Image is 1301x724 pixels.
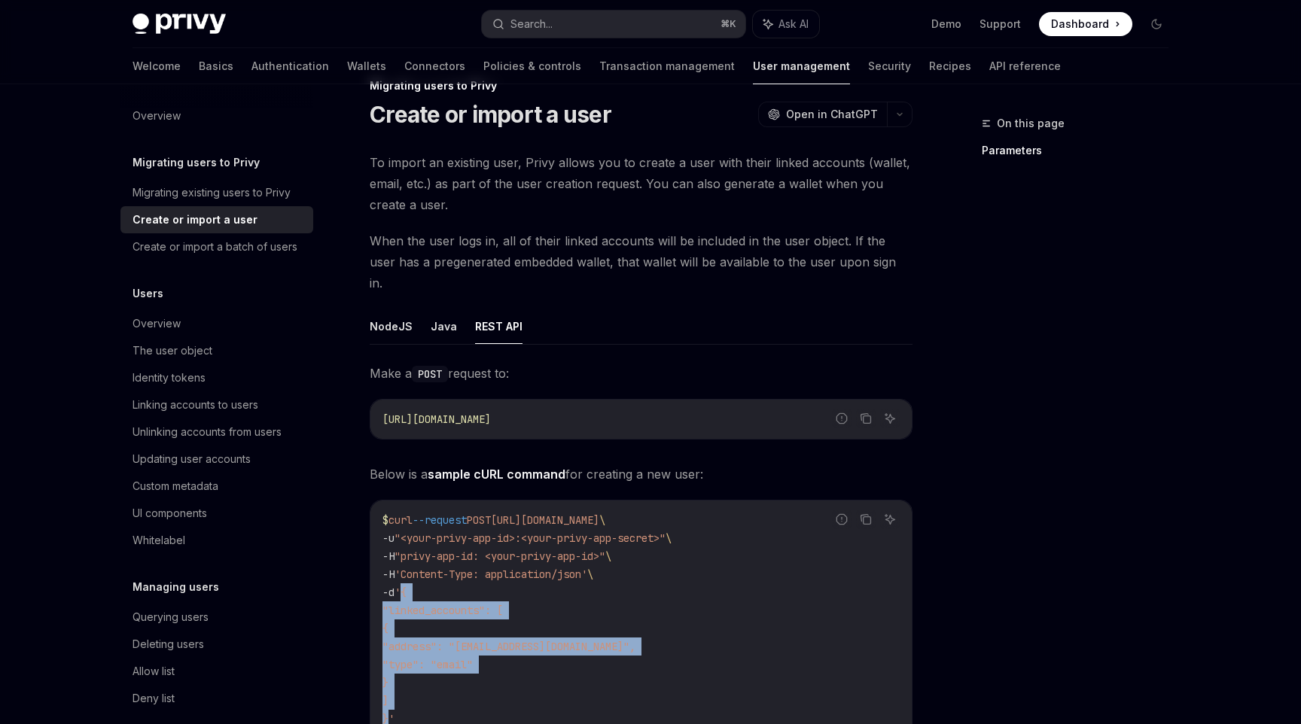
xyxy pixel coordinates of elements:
[120,418,313,446] a: Unlinking accounts from users
[120,473,313,500] a: Custom metadata
[382,513,388,527] span: $
[120,446,313,473] a: Updating user accounts
[370,363,913,384] span: Make a request to:
[370,464,913,485] span: Below is a for creating a new user:
[989,48,1061,84] a: API reference
[431,309,457,344] button: Java
[120,310,313,337] a: Overview
[120,604,313,631] a: Querying users
[133,608,209,626] div: Querying users
[120,364,313,391] a: Identity tokens
[382,658,473,671] span: "type": "email"
[133,184,291,202] div: Migrating existing users to Privy
[370,78,913,93] div: Migrating users to Privy
[120,102,313,129] a: Overview
[382,586,395,599] span: -d
[120,179,313,206] a: Migrating existing users to Privy
[120,233,313,260] a: Create or import a batch of users
[133,211,257,229] div: Create or import a user
[510,15,553,33] div: Search...
[475,309,523,344] button: REST API
[382,412,491,426] span: [URL][DOMAIN_NAME]
[880,409,900,428] button: Ask AI
[133,315,181,333] div: Overview
[880,510,900,529] button: Ask AI
[120,206,313,233] a: Create or import a user
[370,230,913,294] span: When the user logs in, all of their linked accounts will be included in the user object. If the u...
[120,658,313,685] a: Allow list
[778,17,809,32] span: Ask AI
[133,635,204,653] div: Deleting users
[251,48,329,84] a: Authentication
[868,48,911,84] a: Security
[120,337,313,364] a: The user object
[758,102,887,127] button: Open in ChatGPT
[133,48,181,84] a: Welcome
[599,48,735,84] a: Transaction management
[1144,12,1168,36] button: Toggle dark mode
[753,48,850,84] a: User management
[133,477,218,495] div: Custom metadata
[482,11,745,38] button: Search...⌘K
[370,101,611,128] h1: Create or import a user
[832,409,852,428] button: Report incorrect code
[133,578,219,596] h5: Managing users
[370,152,913,215] span: To import an existing user, Privy allows you to create a user with their linked accounts (wallet,...
[491,513,599,527] span: [URL][DOMAIN_NAME]
[120,631,313,658] a: Deleting users
[395,531,666,545] span: "<your-privy-app-id>:<your-privy-app-secret>"
[133,369,206,387] div: Identity tokens
[370,309,413,344] button: NodeJS
[199,48,233,84] a: Basics
[133,284,163,303] h5: Users
[382,604,503,617] span: "linked_accounts": [
[120,500,313,527] a: UI components
[856,510,876,529] button: Copy the contents from the code block
[428,467,565,482] strong: sample cURL command
[1039,12,1132,36] a: Dashboard
[120,391,313,418] a: Linking accounts to users
[997,114,1065,132] span: On this page
[832,510,852,529] button: Report incorrect code
[133,107,181,125] div: Overview
[395,549,605,563] span: "privy-app-id: <your-privy-app-id>"
[382,567,395,581] span: -H
[382,694,388,707] span: ]
[120,685,313,712] a: Deny list
[599,513,605,527] span: \
[133,238,297,256] div: Create or import a batch of users
[753,11,819,38] button: Ask AI
[382,549,395,563] span: -H
[133,423,282,441] div: Unlinking accounts from users
[413,513,467,527] span: --request
[931,17,961,32] a: Demo
[133,154,260,172] h5: Migrating users to Privy
[133,531,185,549] div: Whitelabel
[467,513,491,527] span: POST
[412,366,448,382] code: POST
[133,450,251,468] div: Updating user accounts
[133,662,175,680] div: Allow list
[982,138,1181,163] a: Parameters
[382,622,388,635] span: {
[587,567,593,581] span: \
[786,107,878,122] span: Open in ChatGPT
[395,567,587,581] span: 'Content-Type: application/json'
[1051,17,1109,32] span: Dashboard
[133,14,226,35] img: dark logo
[133,504,207,522] div: UI components
[133,342,212,360] div: The user object
[721,18,736,30] span: ⌘ K
[856,409,876,428] button: Copy the contents from the code block
[395,586,407,599] span: '{
[133,689,175,707] div: Deny list
[382,640,635,653] span: "address": "[EMAIL_ADDRESS][DOMAIN_NAME]",
[382,676,388,689] span: }
[382,531,395,545] span: -u
[929,48,971,84] a: Recipes
[120,527,313,554] a: Whitelabel
[133,396,258,414] div: Linking accounts to users
[388,513,413,527] span: curl
[980,17,1021,32] a: Support
[404,48,465,84] a: Connectors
